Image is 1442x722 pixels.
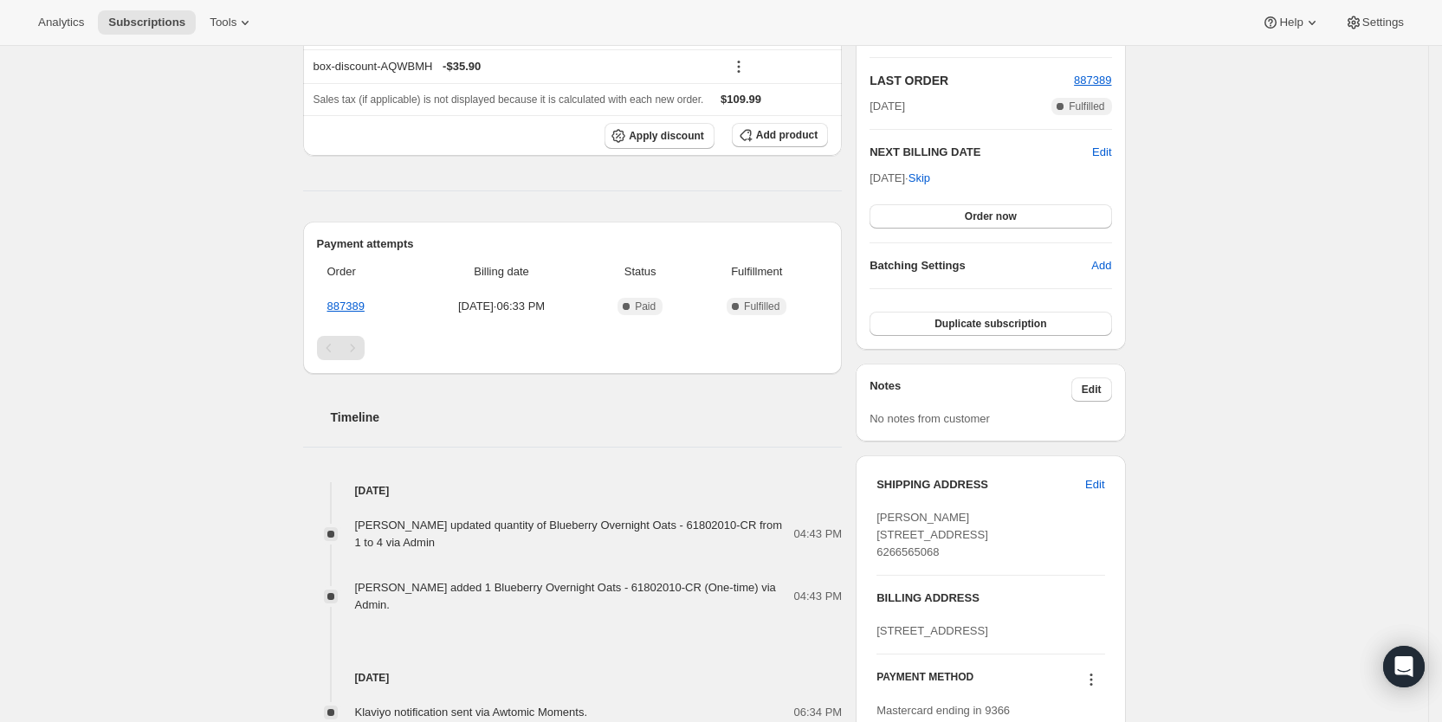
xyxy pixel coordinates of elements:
[1075,471,1115,499] button: Edit
[1081,252,1122,280] button: Add
[38,16,84,29] span: Analytics
[418,263,585,280] span: Billing date
[1251,10,1330,35] button: Help
[870,204,1111,229] button: Order now
[28,10,94,35] button: Analytics
[1082,383,1102,396] span: Edit
[605,123,715,149] button: Apply discount
[1069,100,1104,113] span: Fulfilled
[898,164,941,192] button: Skip
[595,263,685,280] span: Status
[303,669,843,687] h4: [DATE]
[876,590,1104,607] h3: BILLING ADDRESS
[317,253,414,291] th: Order
[794,525,843,543] span: 04:43 PM
[1279,16,1303,29] span: Help
[870,377,1071,402] h3: Notes
[1335,10,1414,35] button: Settings
[1071,377,1112,402] button: Edit
[1085,476,1104,493] span: Edit
[317,235,829,253] h2: Payment attempts
[794,588,843,605] span: 04:43 PM
[744,300,779,313] span: Fulfilled
[635,300,656,313] span: Paid
[1092,144,1111,161] button: Edit
[870,312,1111,336] button: Duplicate subscription
[1074,72,1111,89] button: 887389
[303,482,843,500] h4: [DATE]
[732,123,828,147] button: Add product
[870,144,1092,161] h2: NEXT BILLING DATE
[1074,74,1111,87] a: 887389
[199,10,264,35] button: Tools
[418,298,585,315] span: [DATE] · 06:33 PM
[355,581,776,611] span: [PERSON_NAME] added 1 Blueberry Overnight Oats - 61802010-CR (One-time) via Admin.
[909,170,930,187] span: Skip
[870,257,1091,274] h6: Batching Settings
[443,58,481,75] span: - $35.90
[934,317,1046,331] span: Duplicate subscription
[876,511,988,558] span: [PERSON_NAME] [STREET_ADDRESS] 6266565068
[1091,257,1111,274] span: Add
[876,624,988,637] span: [STREET_ADDRESS]
[210,16,236,29] span: Tools
[629,129,704,143] span: Apply discount
[98,10,196,35] button: Subscriptions
[108,16,185,29] span: Subscriptions
[794,704,843,721] span: 06:34 PM
[355,519,783,549] span: [PERSON_NAME] updated quantity of Blueberry Overnight Oats - 61802010-CR from 1 to 4 via Admin
[870,412,990,425] span: No notes from customer
[756,128,818,142] span: Add product
[870,72,1074,89] h2: LAST ORDER
[355,706,588,719] span: Klaviyo notification sent via Awtomic Moments.
[965,210,1017,223] span: Order now
[870,98,905,115] span: [DATE]
[314,93,704,106] span: Sales tax (if applicable) is not displayed because it is calculated with each new order.
[695,263,818,280] span: Fulfillment
[327,300,365,313] a: 887389
[317,336,829,360] nav: Pagination
[876,670,973,693] h3: PAYMENT METHOD
[331,409,843,426] h2: Timeline
[1383,646,1425,687] div: Open Intercom Messenger
[1362,16,1404,29] span: Settings
[314,58,715,75] div: box-discount-AQWBMH
[721,93,761,106] span: $109.99
[876,476,1085,493] h3: SHIPPING ADDRESS
[870,171,930,184] span: [DATE] ·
